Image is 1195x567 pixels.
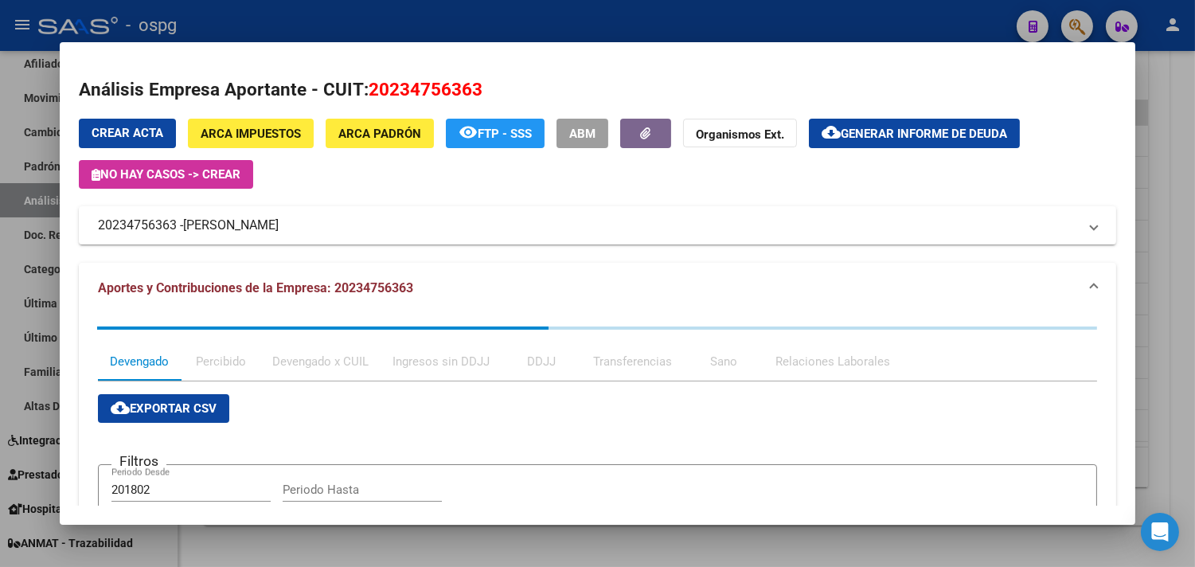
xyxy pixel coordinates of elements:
strong: Organismos Ext. [696,127,784,142]
span: 20234756363 [369,79,482,100]
div: Devengado [110,353,169,370]
span: Crear Acta [92,126,163,140]
button: FTP - SSS [446,119,545,148]
mat-icon: remove_red_eye [459,123,478,142]
button: ARCA Impuestos [188,119,314,148]
span: ARCA Padrón [338,127,421,141]
mat-panel-title: 20234756363 - [98,216,1078,235]
span: Exportar CSV [111,401,217,416]
h3: Filtros [111,452,166,470]
mat-expansion-panel-header: Aportes y Contribuciones de la Empresa: 20234756363 [79,263,1116,314]
button: ARCA Padrón [326,119,434,148]
div: Transferencias [593,353,672,370]
div: Percibido [196,353,246,370]
div: Ingresos sin DDJJ [392,353,490,370]
button: Exportar CSV [98,394,229,423]
mat-icon: cloud_download [111,398,130,417]
span: No hay casos -> Crear [92,167,240,182]
button: Generar informe de deuda [809,119,1020,148]
button: ABM [556,119,608,148]
div: Relaciones Laborales [775,353,890,370]
mat-expansion-panel-header: 20234756363 -[PERSON_NAME] [79,206,1116,244]
mat-icon: cloud_download [822,123,841,142]
span: FTP - SSS [478,127,532,141]
div: Sano [710,353,737,370]
h2: Análisis Empresa Aportante - CUIT: [79,76,1116,104]
div: Open Intercom Messenger [1141,513,1179,551]
div: Devengado x CUIL [272,353,369,370]
span: ABM [569,127,596,141]
button: Crear Acta [79,119,176,148]
span: ARCA Impuestos [201,127,301,141]
button: No hay casos -> Crear [79,160,253,189]
span: [PERSON_NAME] [183,216,279,235]
span: Generar informe de deuda [841,127,1007,141]
div: DDJJ [527,353,556,370]
button: Organismos Ext. [683,119,797,148]
span: Aportes y Contribuciones de la Empresa: 20234756363 [98,280,413,295]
